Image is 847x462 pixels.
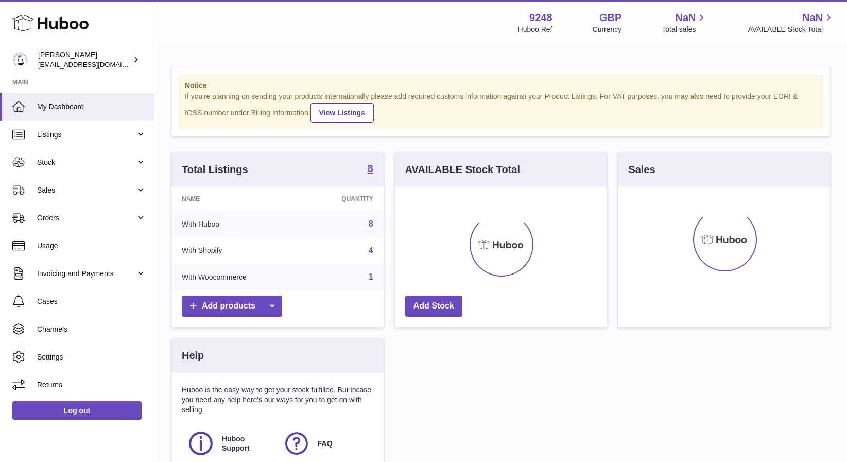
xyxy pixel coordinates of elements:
p: Huboo is the easy way to get your stock fulfilled. But incase you need any help here's our ways f... [182,385,373,415]
strong: Notice [185,81,817,91]
th: Quantity [303,187,383,211]
a: Add products [182,296,282,317]
h3: Sales [628,163,655,177]
h3: Total Listings [182,163,248,177]
span: Stock [37,158,135,167]
div: [PERSON_NAME] [38,50,131,70]
a: NaN Total sales [662,11,707,35]
span: Orders [37,213,135,223]
span: Huboo Support [222,434,271,454]
div: If you're planning on sending your products internationally please add required customs informati... [185,92,817,123]
a: Huboo Support [187,430,272,457]
th: Name [171,187,303,211]
span: Usage [37,241,146,251]
a: FAQ [283,430,368,457]
span: Sales [37,185,135,195]
a: 4 [369,246,373,255]
strong: 9248 [529,11,552,25]
span: Channels [37,324,146,334]
a: Log out [12,401,142,420]
span: Invoicing and Payments [37,269,135,279]
strong: 8 [368,163,373,174]
a: Add Stock [405,296,462,317]
a: 1 [369,272,373,281]
span: AVAILABLE Stock Total [748,25,835,35]
img: hello@fjor.life [12,52,28,67]
h3: AVAILABLE Stock Total [405,163,520,177]
span: Settings [37,352,146,362]
td: With Woocommerce [171,264,303,290]
span: Returns [37,380,146,390]
span: [EMAIL_ADDRESS][DOMAIN_NAME] [38,60,151,69]
div: Currency [593,25,622,35]
a: 8 [369,219,373,228]
span: Total sales [662,25,707,35]
div: Huboo Ref [518,25,552,35]
a: NaN AVAILABLE Stock Total [748,11,835,35]
span: Listings [37,130,135,140]
span: NaN [802,11,823,25]
span: Cases [37,297,146,306]
td: With Shopify [171,237,303,264]
a: View Listings [310,103,374,123]
span: My Dashboard [37,102,146,112]
a: 8 [368,163,373,176]
h3: Help [182,349,204,363]
span: NaN [675,11,696,25]
strong: GBP [599,11,621,25]
span: FAQ [318,439,333,449]
td: With Huboo [171,211,303,237]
